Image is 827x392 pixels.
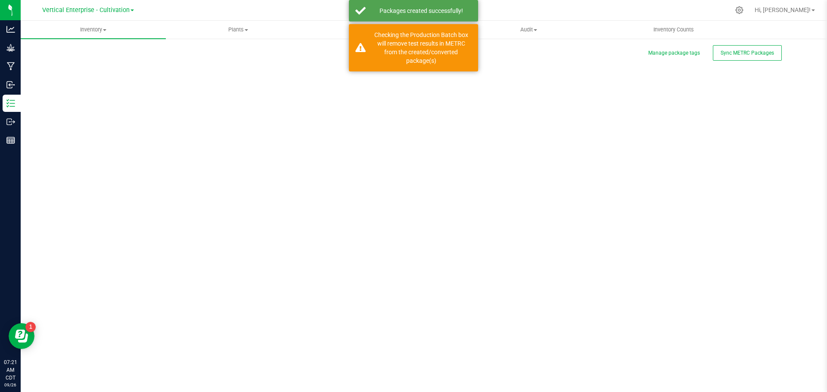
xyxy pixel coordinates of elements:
[9,323,34,349] iframe: Resource center
[6,136,15,145] inline-svg: Reports
[6,43,15,52] inline-svg: Grow
[166,26,311,34] span: Plants
[648,49,700,57] button: Manage package tags
[166,21,311,39] a: Plants
[734,6,745,14] div: Manage settings
[21,21,166,39] a: Inventory
[6,80,15,89] inline-svg: Inbound
[370,6,472,15] div: Packages created successfully!
[755,6,811,13] span: Hi, [PERSON_NAME]!
[721,50,774,56] span: Sync METRC Packages
[21,26,166,34] span: Inventory
[25,322,36,332] iframe: Resource center unread badge
[6,117,15,126] inline-svg: Outbound
[6,62,15,71] inline-svg: Manufacturing
[311,21,456,39] a: Lab Results
[713,45,782,61] button: Sync METRC Packages
[6,99,15,108] inline-svg: Inventory
[4,358,17,382] p: 07:21 AM CDT
[457,26,601,34] span: Audit
[642,26,706,34] span: Inventory Counts
[370,31,472,65] div: Checking the Production Batch box will remove test results in METRC from the created/converted pa...
[456,21,601,39] a: Audit
[4,382,17,388] p: 09/26
[601,21,746,39] a: Inventory Counts
[42,6,130,14] span: Vertical Enterprise - Cultivation
[6,25,15,34] inline-svg: Analytics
